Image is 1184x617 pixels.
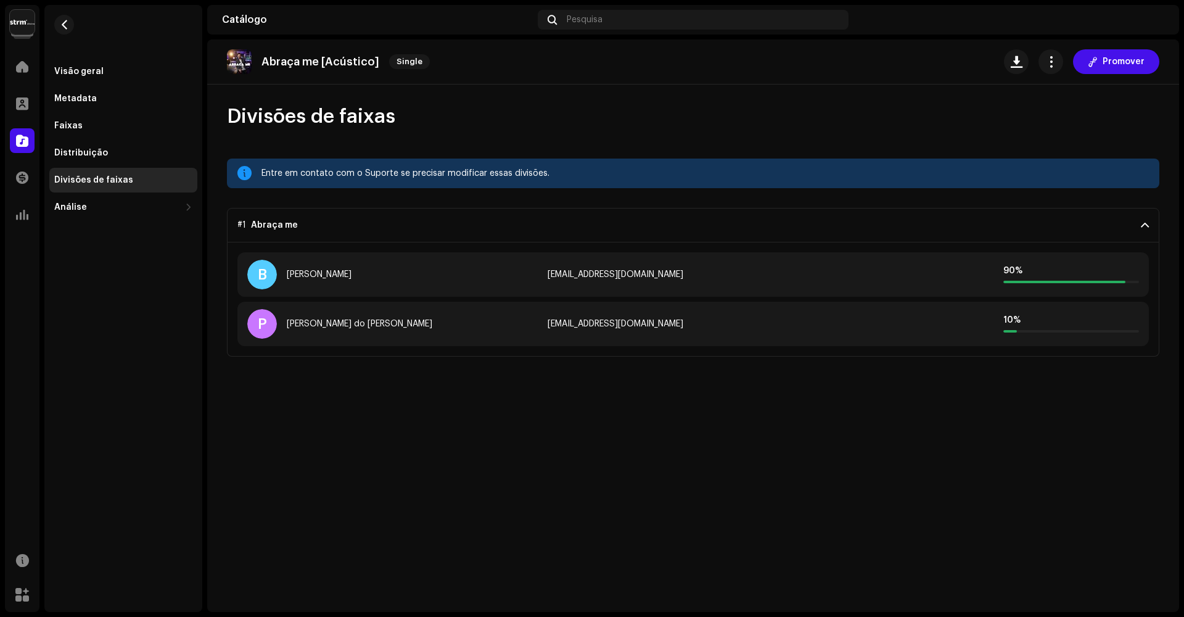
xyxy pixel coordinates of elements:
img: a5e32f43-1a03-4789-8e1d-a3e63fb3de67 [227,49,252,74]
div: Bruno [287,270,351,280]
re-m-nav-dropdown: Análise [49,195,197,220]
span: Promover [1103,49,1145,74]
div: Visão geral [54,67,104,77]
img: 408b884b-546b-4518-8448-1008f9c76b02 [10,10,35,35]
p-accordion-content: #1Abraça me [227,242,1159,357]
div: P [247,309,277,339]
span: Single [389,54,430,69]
div: Distribuição [54,148,108,158]
div: Patrick Cesar Moreira do Reis [287,319,432,329]
div: Entre em contato com o Suporte se precisar modificar essas divisões. [261,166,1149,181]
span: % [1015,267,1022,275]
div: Catálogo [222,15,533,25]
p-accordion-header: #1Abraça me [227,208,1159,242]
re-m-nav-item: Divisões de faixas [49,168,197,193]
div: Metadata [54,94,97,104]
div: patryckreis27@gmail.com [548,319,838,329]
span: 10 [1003,316,1013,325]
span: % [1013,316,1021,325]
div: Análise [54,202,87,212]
span: Divisões de faixas [227,104,395,129]
span: 90 [1003,267,1015,275]
div: B [247,260,277,289]
div: Faixas [54,121,83,131]
div: Divisões de faixas [54,175,133,185]
p: Abraça me [Acústico] [261,56,379,68]
re-m-nav-item: Visão geral [49,59,197,84]
re-m-nav-item: Metadata [49,86,197,111]
re-m-nav-item: Faixas [49,114,197,138]
img: 46aaf377-f20d-48b1-aa9e-f63f87bb6524 [1145,10,1164,30]
button: Promover [1073,49,1159,74]
span: #1 [237,220,246,230]
div: brunoetrioweb@gmail.com [548,270,838,280]
re-m-nav-item: Distribuição [49,141,197,165]
span: Pesquisa [567,15,602,25]
div: Abraça me [251,220,298,230]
